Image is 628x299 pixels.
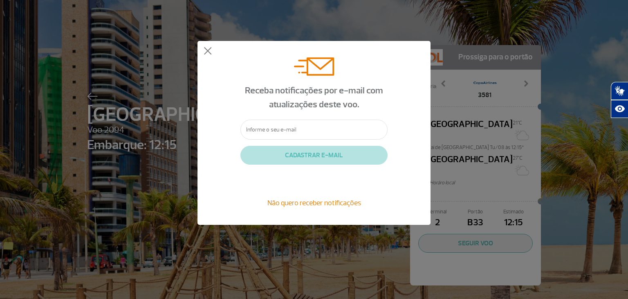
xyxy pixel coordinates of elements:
button: Abrir recursos assistivos. [611,100,628,118]
div: Plugin de acessibilidade da Hand Talk. [611,82,628,118]
span: Receba notificações por e-mail com atualizações deste voo. [245,85,383,110]
input: Informe o seu e-mail [240,120,388,140]
button: CADASTRAR E-MAIL [240,146,388,165]
span: Não quero receber notificações [267,198,361,207]
button: Abrir tradutor de língua de sinais. [611,82,628,100]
